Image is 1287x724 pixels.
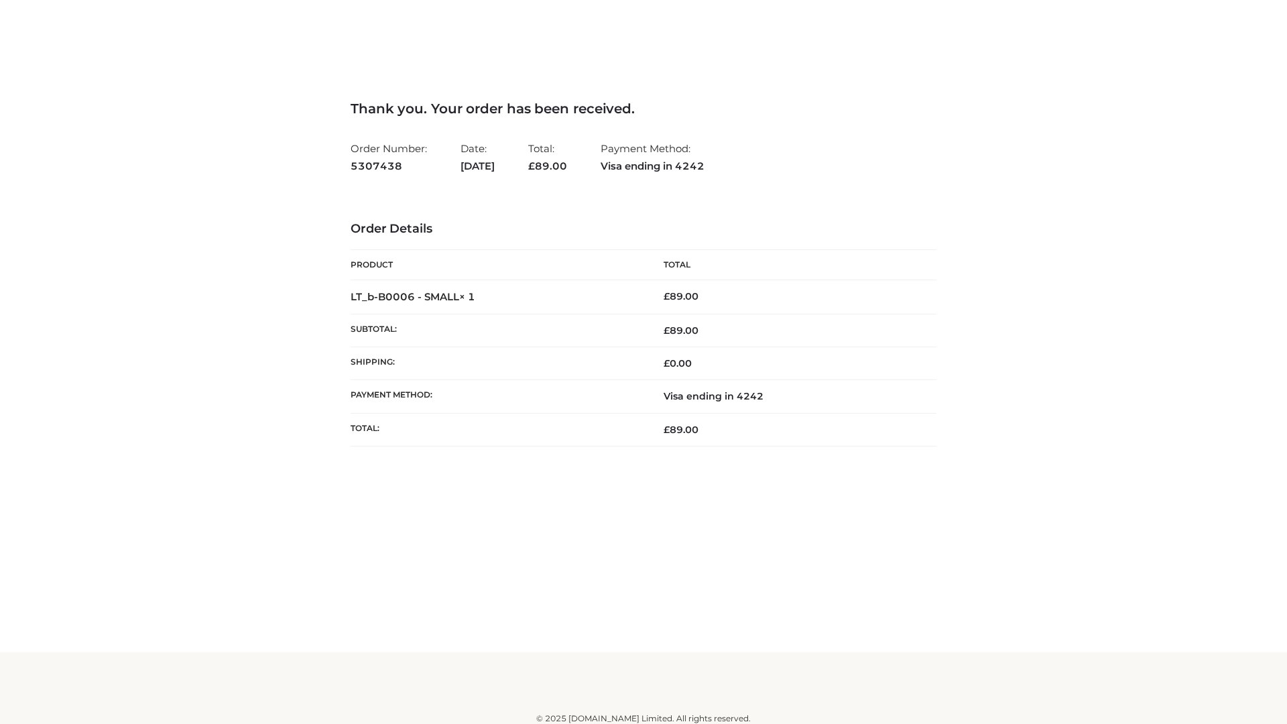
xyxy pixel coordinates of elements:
strong: Visa ending in 4242 [601,158,704,175]
strong: × 1 [459,290,475,303]
span: 89.00 [528,160,567,172]
th: Subtotal: [351,314,643,347]
h3: Thank you. Your order has been received. [351,101,936,117]
th: Product [351,250,643,280]
strong: LT_b-B0006 - SMALL [351,290,475,303]
li: Total: [528,137,567,178]
strong: 5307438 [351,158,427,175]
span: £ [664,290,670,302]
th: Shipping: [351,347,643,380]
th: Total: [351,413,643,446]
span: £ [528,160,535,172]
li: Order Number: [351,137,427,178]
td: Visa ending in 4242 [643,380,936,413]
th: Payment method: [351,380,643,413]
li: Date: [461,137,495,178]
strong: [DATE] [461,158,495,175]
span: £ [664,424,670,436]
th: Total [643,250,936,280]
span: £ [664,357,670,369]
span: £ [664,324,670,337]
h3: Order Details [351,222,936,237]
li: Payment Method: [601,137,704,178]
bdi: 0.00 [664,357,692,369]
span: 89.00 [664,424,698,436]
span: 89.00 [664,324,698,337]
bdi: 89.00 [664,290,698,302]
